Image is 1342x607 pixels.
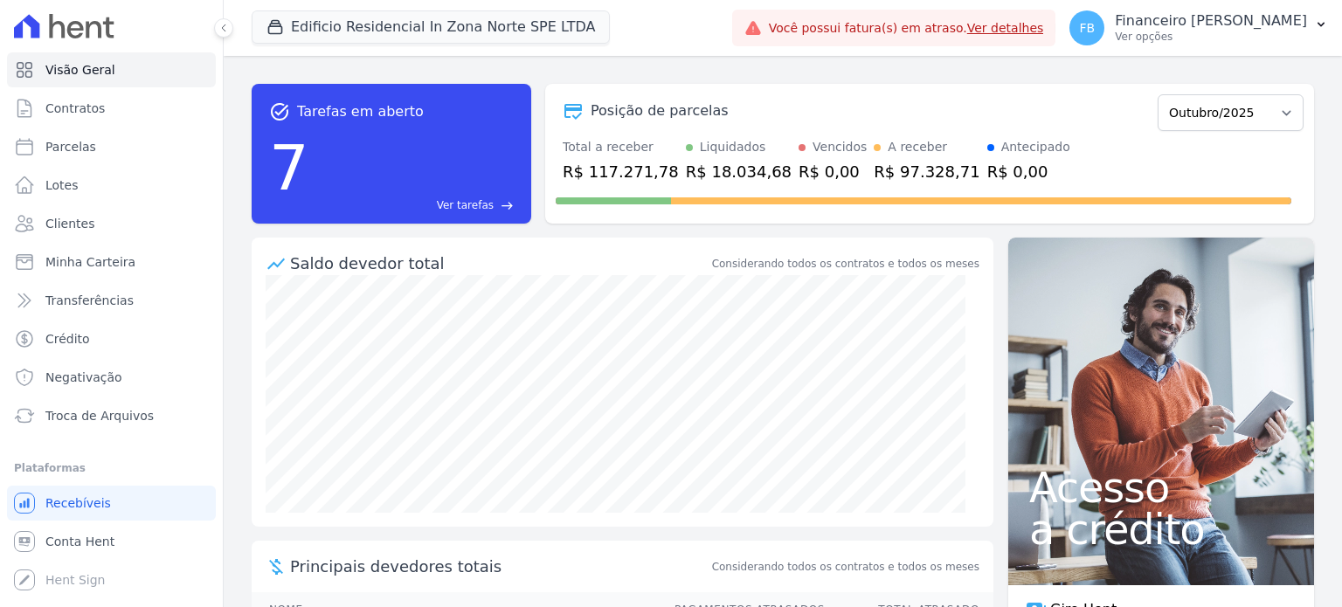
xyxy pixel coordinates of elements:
div: Plataformas [14,458,209,479]
span: Conta Hent [45,533,114,550]
span: a crédito [1029,508,1293,550]
span: east [501,199,514,212]
span: Você possui fatura(s) em atraso. [769,19,1044,38]
div: R$ 97.328,71 [874,160,979,183]
a: Clientes [7,206,216,241]
span: Ver tarefas [437,197,494,213]
span: Considerando todos os contratos e todos os meses [712,559,979,575]
a: Transferências [7,283,216,318]
button: Edificio Residencial In Zona Norte SPE LTDA [252,10,610,44]
div: Saldo devedor total [290,252,709,275]
a: Recebíveis [7,486,216,521]
div: R$ 117.271,78 [563,160,679,183]
a: Conta Hent [7,524,216,559]
span: Lotes [45,176,79,194]
span: Contratos [45,100,105,117]
div: Posição de parcelas [591,100,729,121]
span: Clientes [45,215,94,232]
span: Visão Geral [45,61,115,79]
a: Crédito [7,321,216,356]
p: Ver opções [1115,30,1307,44]
span: Acesso [1029,466,1293,508]
a: Negativação [7,360,216,395]
a: Ver detalhes [967,21,1044,35]
span: Minha Carteira [45,253,135,271]
div: 7 [269,122,309,213]
span: Recebíveis [45,494,111,512]
div: Antecipado [1001,138,1070,156]
span: Negativação [45,369,122,386]
div: Total a receber [563,138,679,156]
button: FB Financeiro [PERSON_NAME] Ver opções [1055,3,1342,52]
span: Crédito [45,330,90,348]
a: Lotes [7,168,216,203]
a: Visão Geral [7,52,216,87]
a: Troca de Arquivos [7,398,216,433]
div: R$ 0,00 [987,160,1070,183]
div: Considerando todos os contratos e todos os meses [712,256,979,272]
div: Vencidos [813,138,867,156]
span: Troca de Arquivos [45,407,154,424]
span: Tarefas em aberto [297,101,424,122]
span: Parcelas [45,138,96,155]
span: task_alt [269,101,290,122]
a: Parcelas [7,129,216,164]
a: Ver tarefas east [316,197,514,213]
div: R$ 0,00 [799,160,867,183]
a: Contratos [7,91,216,126]
span: Principais devedores totais [290,555,709,578]
div: A receber [888,138,947,156]
a: Minha Carteira [7,245,216,279]
p: Financeiro [PERSON_NAME] [1115,12,1307,30]
div: R$ 18.034,68 [686,160,792,183]
span: Transferências [45,292,134,309]
span: FB [1079,22,1095,34]
div: Liquidados [700,138,766,156]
